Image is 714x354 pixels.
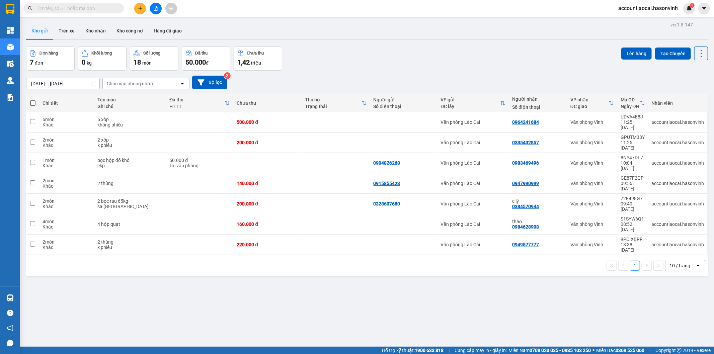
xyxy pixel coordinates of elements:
[621,97,639,102] div: Mã GD
[449,347,450,354] span: |
[43,219,91,224] div: 4 món
[237,181,298,186] div: 140.000 đ
[651,100,704,106] div: Nhân viên
[512,181,539,186] div: 0947990999
[26,47,75,71] button: Đơn hàng7đơn
[669,262,690,269] div: 10 / trang
[508,347,591,354] span: Miền Nam
[53,23,80,39] button: Trên xe
[570,140,614,145] div: Văn phòng Vinh
[621,160,645,171] div: 10:04 [DATE]
[130,47,178,71] button: Số lượng18món
[7,27,14,34] img: dashboard-icon
[97,181,163,186] div: 2 thùng
[567,94,617,112] th: Toggle SortBy
[570,160,614,166] div: Văn phòng Vinh
[134,3,146,14] button: plus
[107,80,153,87] div: Chọn văn phòng nhận
[696,263,701,268] svg: open
[169,97,225,102] div: Đã thu
[80,23,111,39] button: Kho nhận
[651,140,704,145] div: accountlaocai.hasonvinh
[441,222,506,227] div: Văn phòng Lào Cai
[206,60,209,66] span: đ
[35,60,43,66] span: đơn
[374,181,400,186] div: 0915855423
[621,155,645,160] div: 8NY47DL7
[621,237,645,242] div: 9PCIXBRR
[441,242,506,247] div: Văn phòng Lào Cai
[630,261,640,271] button: 1
[374,104,434,109] div: Số điện thoại
[37,5,116,12] input: Tìm tên, số ĐT hoặc mã đơn
[43,183,91,189] div: Khác
[438,94,509,112] th: Toggle SortBy
[97,122,163,127] div: không phiếu
[97,137,163,143] div: 2 xốp
[43,239,91,245] div: 2 món
[592,349,594,352] span: ⚪️
[651,242,704,247] div: accountlaocai.hasonvinh
[570,181,614,186] div: Văn phòng Vinh
[97,104,163,109] div: Ghi chú
[182,47,230,71] button: Đã thu50.000đ
[43,122,91,127] div: Khác
[43,158,91,163] div: 1 món
[512,198,563,204] div: c lý
[621,48,652,60] button: Lên hàng
[138,6,143,11] span: plus
[621,135,645,140] div: GPUTM38Y
[97,163,163,168] div: ckp
[166,94,233,112] th: Toggle SortBy
[441,201,506,206] div: Văn phòng Lào Cai
[441,104,500,109] div: ĐC lấy
[43,163,91,168] div: Khác
[621,201,645,212] div: 09:40 [DATE]
[142,60,152,66] span: món
[374,201,400,206] div: 0328607680
[621,114,645,119] div: UDVA4E8J
[251,60,261,66] span: triệu
[617,94,648,112] th: Toggle SortBy
[651,181,704,186] div: accountlaocai.hasonvinh
[651,201,704,206] div: accountlaocai.hasonvinh
[651,119,704,125] div: accountlaocai.hasonvinh
[91,51,112,56] div: Khối lượng
[237,119,298,125] div: 500.000 đ
[374,97,434,102] div: Người gửi
[7,77,14,84] img: warehouse-icon
[691,3,693,8] span: 1
[570,97,609,102] div: VP nhận
[26,23,53,39] button: Kho gửi
[43,100,91,106] div: Chi tiết
[512,96,563,102] div: Người nhận
[169,158,230,163] div: 50.000 đ
[6,4,14,14] img: logo-vxr
[237,222,298,227] div: 160.000 đ
[165,3,177,14] button: aim
[97,143,163,148] div: k phiếu
[43,137,91,143] div: 2 món
[78,47,127,71] button: Khối lượng0kg
[512,204,539,209] div: 0384570944
[512,224,539,230] div: 0984628908
[237,100,298,106] div: Chưa thu
[234,47,282,71] button: Chưa thu1,42 triệu
[441,181,506,186] div: Văn phòng Lào Cai
[670,21,693,28] div: ver 1.8.147
[698,3,710,14] button: caret-down
[169,6,173,11] span: aim
[686,5,692,11] img: icon-new-feature
[651,160,704,166] div: accountlaocai.hasonvinh
[512,242,539,247] div: 0949577777
[43,245,91,250] div: Khác
[237,58,250,66] span: 1,42
[195,51,208,56] div: Đã thu
[97,97,163,102] div: Tên món
[82,58,85,66] span: 0
[97,204,163,209] div: sa pa
[570,222,614,227] div: Văn phòng Vinh
[153,6,158,11] span: file-add
[302,94,370,112] th: Toggle SortBy
[382,347,444,354] span: Hỗ trợ kỹ thuật:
